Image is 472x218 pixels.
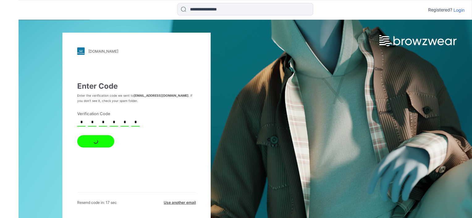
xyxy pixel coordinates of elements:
[77,47,196,55] a: [DOMAIN_NAME]
[453,7,465,13] p: Login
[164,200,196,205] div: Use another email
[77,93,196,103] p: Enter the verification code we sent to . If you don’t see it, check your spam folder.
[379,35,457,46] img: browzwear-logo.e42bd6dac1945053ebaf764b6aa21510.svg
[77,200,117,205] div: Resend code in:
[134,94,188,97] strong: [EMAIL_ADDRESS][DOMAIN_NAME]
[77,82,196,91] h3: Enter Code
[106,200,117,205] span: 17 sec
[77,47,85,55] img: stylezone-logo.562084cfcfab977791bfbf7441f1a819.svg
[428,6,452,14] p: Registered?
[77,111,192,117] label: Verification Code
[88,49,118,54] div: [DOMAIN_NAME]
